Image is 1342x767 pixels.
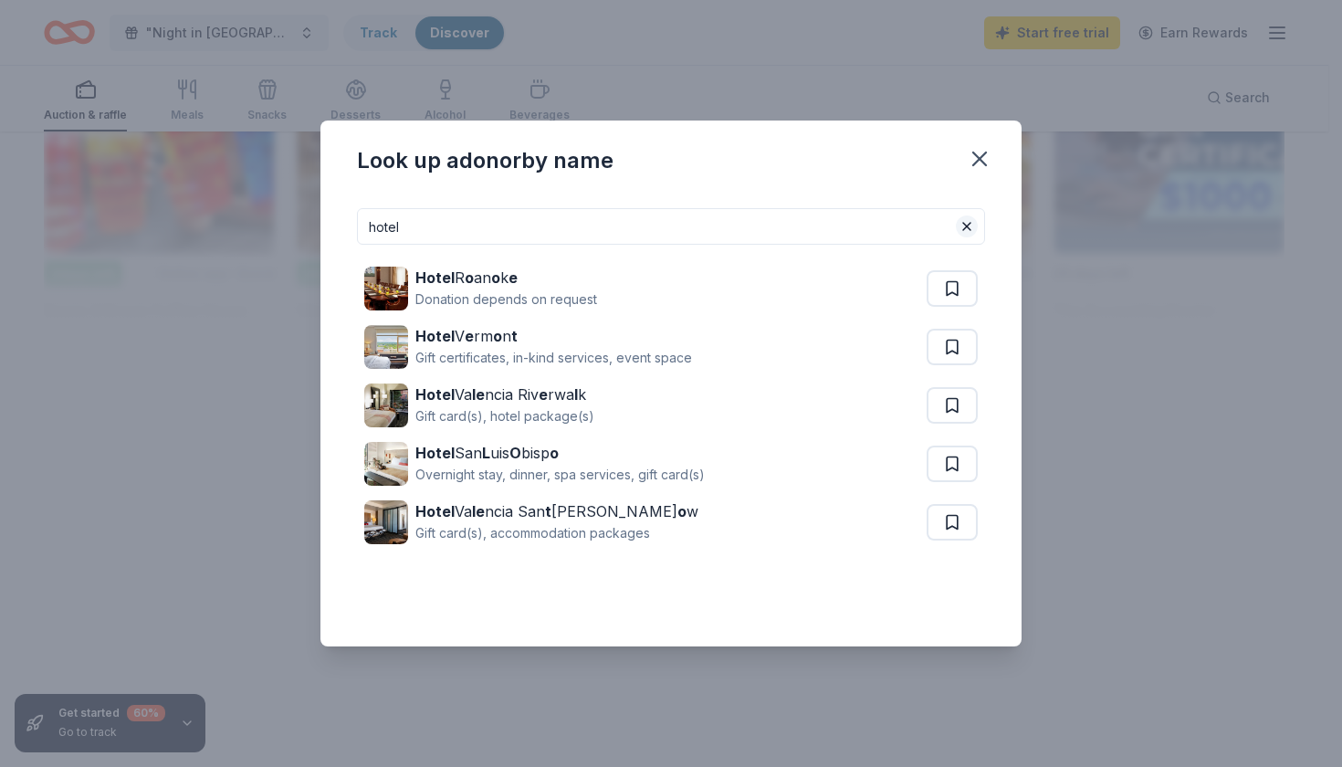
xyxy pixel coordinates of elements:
img: Image for Hotel Valencia Riverwalk [364,383,408,427]
div: Gift card(s), hotel package(s) [415,405,594,427]
strong: t [545,502,551,520]
strong: le [472,385,485,404]
div: Va ncia San [PERSON_NAME] w [415,500,698,522]
strong: e [465,327,474,345]
div: Gift certificates, in-kind services, event space [415,347,692,369]
strong: Hotel [415,385,455,404]
input: Search [357,208,985,245]
strong: Hotel [415,444,455,462]
div: R an k [415,267,597,289]
div: Look up a donor by name [357,146,613,175]
strong: le [472,502,485,520]
strong: o [677,502,687,520]
strong: o [491,268,500,287]
strong: e [508,268,518,287]
img: Image for Hotel Vermont [364,325,408,369]
div: Gift card(s), accommodation packages [415,522,698,544]
strong: o [550,444,559,462]
strong: Hotel [415,268,455,287]
strong: Hotel [415,327,455,345]
div: Overnight stay, dinner, spa services, gift card(s) [415,464,705,486]
img: Image for Hotel San Luis Obispo [364,442,408,486]
div: San uis bisp [415,442,705,464]
strong: O [509,444,521,462]
img: Image for Hotel Valencia Santana Row [364,500,408,544]
div: Va ncia Riv rwa k [415,383,594,405]
strong: o [465,268,474,287]
div: Donation depends on request [415,289,597,310]
strong: t [511,327,518,345]
strong: Hotel [415,502,455,520]
strong: e [539,385,548,404]
div: V rm n [415,325,692,347]
img: Image for Hotel Roanoke [364,267,408,310]
strong: L [482,444,490,462]
strong: l [574,385,578,404]
strong: o [493,327,502,345]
